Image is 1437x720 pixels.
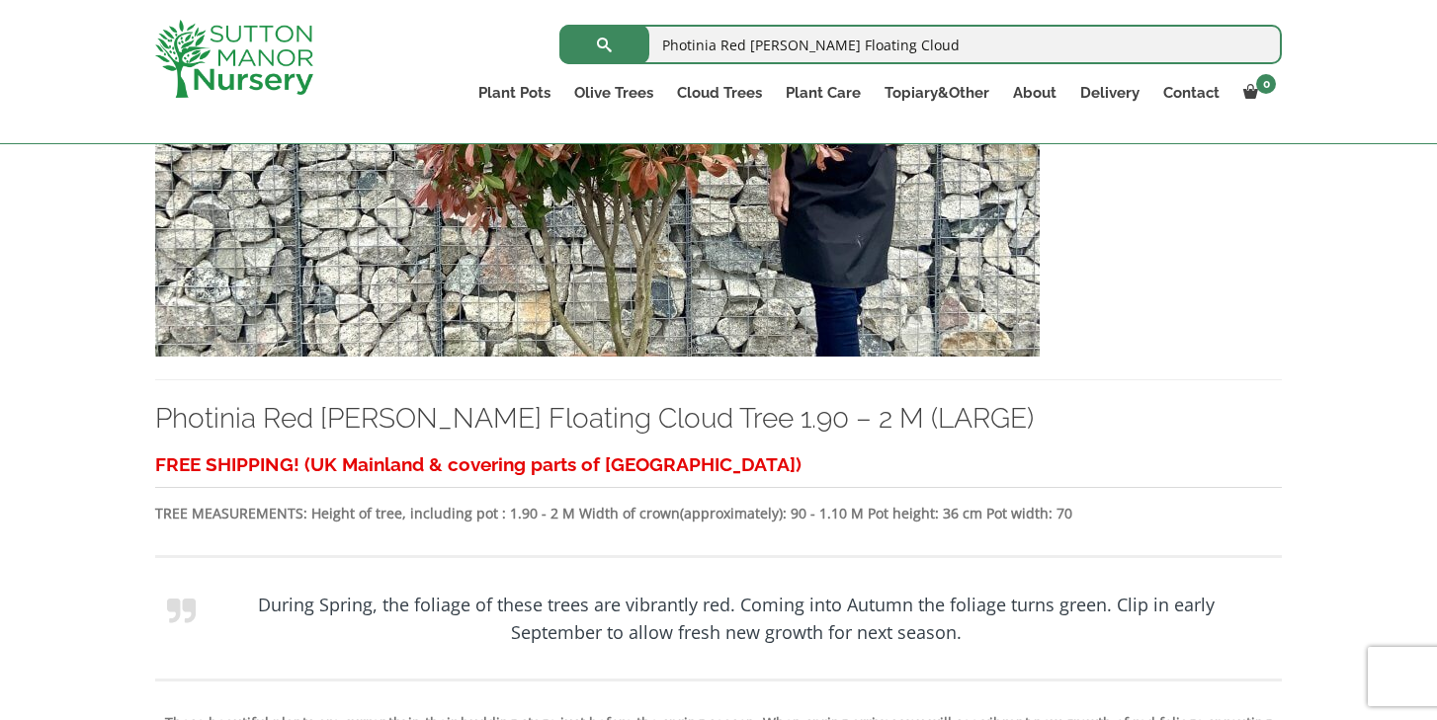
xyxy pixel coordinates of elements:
[579,504,864,522] strong: Width of crown : 90 - 1.10 M
[774,79,873,107] a: Plant Care
[311,504,575,522] b: Height of tree, including pot : 1.90 - 2 M
[868,504,982,522] strong: Pot height: 36 cm
[155,133,1040,152] a: Photinia Red Robin Floating Cloud Tree 1.90 - 2 M (LARGE)
[155,20,313,98] img: logo
[680,504,783,522] b: (approximately)
[1151,79,1231,107] a: Contact
[1231,79,1282,107] a: 0
[562,79,665,107] a: Olive Trees
[466,79,562,107] a: Plant Pots
[1068,79,1151,107] a: Delivery
[1001,79,1068,107] a: About
[873,79,1001,107] a: Topiary&Other
[665,79,774,107] a: Cloud Trees
[258,593,1215,644] b: During Spring, the foliage of these trees are vibrantly red. Coming into Autumn the foliage turns...
[155,402,1034,435] a: Photinia Red [PERSON_NAME] Floating Cloud Tree 1.90 – 2 M (LARGE)
[155,446,1282,483] h3: FREE SHIPPING! (UK Mainland & covering parts of [GEOGRAPHIC_DATA])
[1256,74,1276,94] span: 0
[155,504,307,522] strong: TREE MEASUREMENTS:
[986,504,1072,522] strong: Pot width: 70
[559,25,1282,64] input: Search...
